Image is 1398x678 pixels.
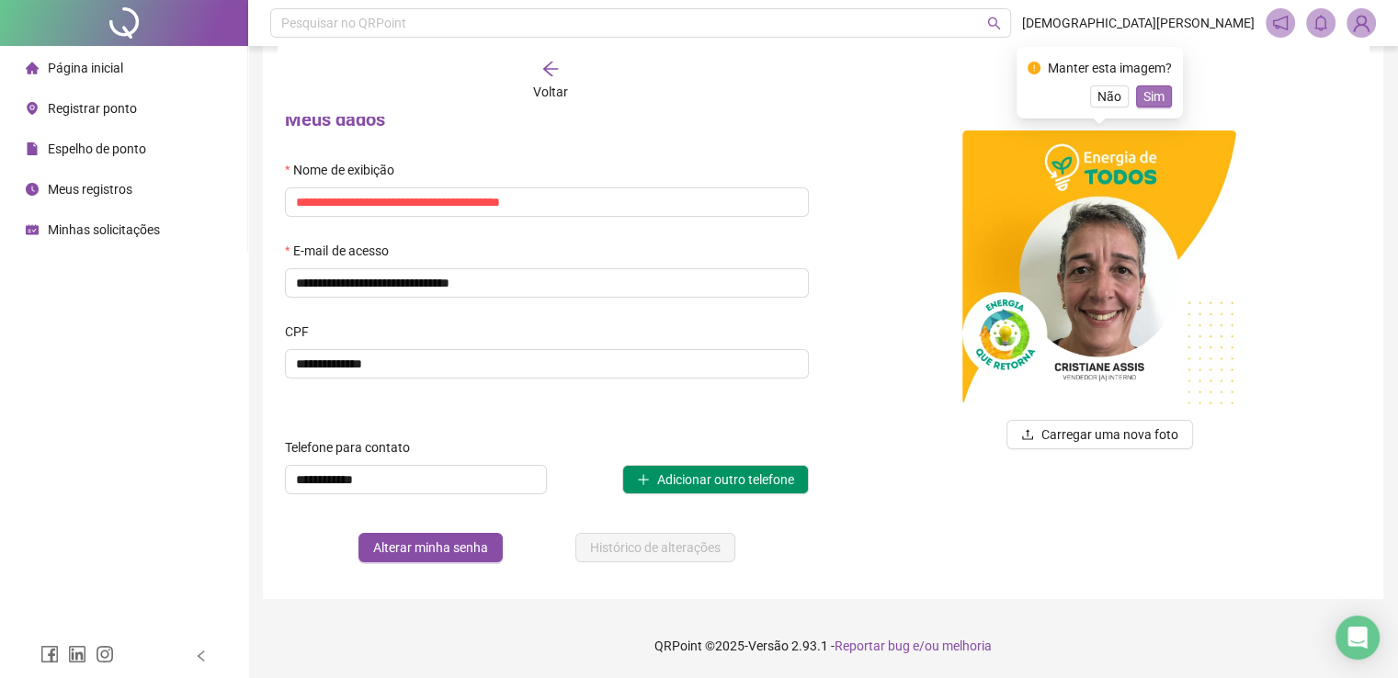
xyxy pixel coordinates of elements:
label: E-mail de acesso [285,241,400,261]
span: Carregar uma nova foto [1041,424,1178,445]
div: Open Intercom Messenger [1335,616,1380,660]
span: upload [1021,428,1034,441]
span: exclamation-circle [1028,62,1040,74]
span: clock-circle [26,182,39,195]
span: Sim [1143,86,1165,107]
span: Espelho de ponto [48,141,146,156]
button: Alterar minha senha [358,533,503,562]
span: search [987,17,1001,30]
span: bell [1313,15,1329,31]
span: Página inicial [48,61,123,75]
img: 9k= [962,130,1236,404]
h4: Meus dados [285,107,809,132]
span: facebook [40,645,59,663]
button: Sim [1136,85,1172,107]
label: CPF [285,322,321,342]
span: instagram [96,645,114,663]
span: Não [1097,86,1121,107]
span: Versão [748,638,789,653]
span: left [195,650,208,662]
div: Manter esta imagem? [1048,58,1172,78]
span: file [26,141,39,154]
span: Alterar minha senha [373,537,488,558]
span: Registrar ponto [48,101,137,116]
button: Não [1090,85,1129,107]
span: schedule [26,222,39,235]
label: Nome de exibição [285,160,405,180]
span: home [26,61,39,73]
button: Salvar [1012,60,1108,89]
span: arrow-left [541,60,560,78]
span: [DEMOGRAPHIC_DATA][PERSON_NAME] [1022,13,1255,33]
span: Reportar bug e/ou melhoria [835,638,992,653]
span: Meus registros [48,182,132,197]
span: environment [26,101,39,114]
span: Minhas solicitações [48,222,160,237]
span: Voltar [533,85,568,99]
button: plusAdicionar outro telefone [622,465,809,494]
span: Adicionar outro telefone [657,469,794,490]
span: notification [1272,15,1289,31]
span: plus [637,473,650,486]
button: Histórico de alterações [575,533,735,562]
span: linkedin [68,645,86,663]
footer: QRPoint © 2025 - 2.93.1 - [248,614,1398,678]
button: uploadCarregar uma nova foto [1006,420,1193,449]
label: Telefone para contato [285,437,422,458]
img: 94064 [1347,9,1375,37]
